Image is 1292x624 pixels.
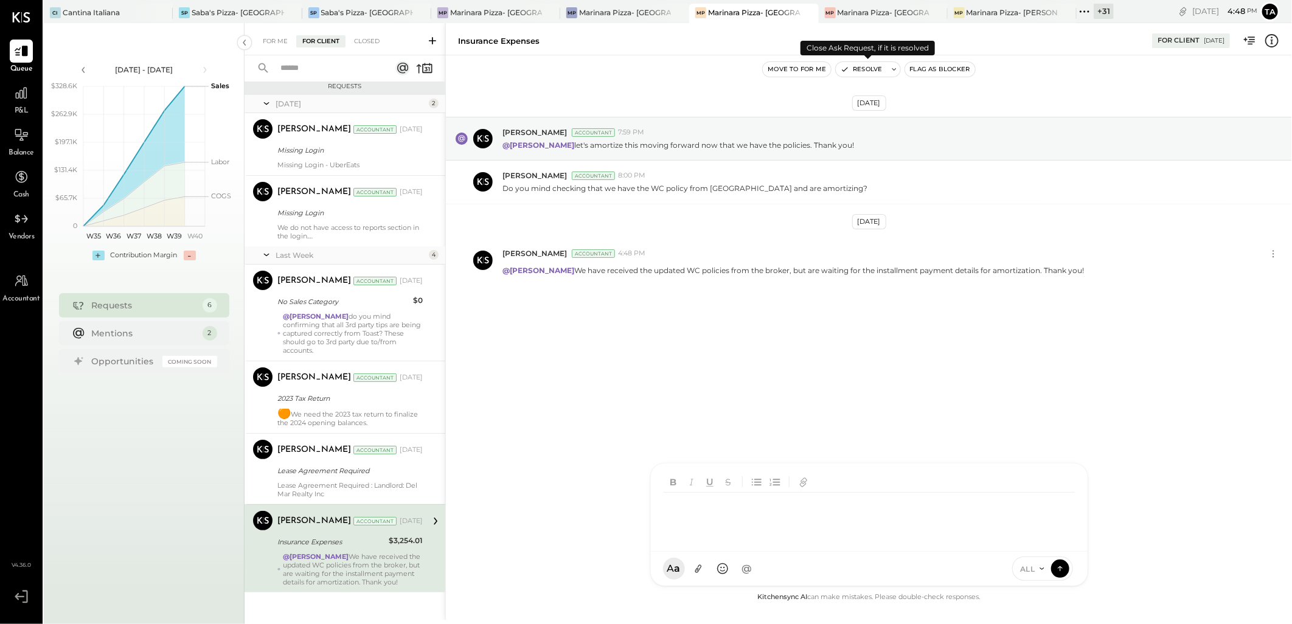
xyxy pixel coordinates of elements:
div: Saba's Pizza- [GEOGRAPHIC_DATA] [192,7,283,18]
span: P&L [15,106,29,117]
text: Labor [211,158,229,166]
span: Queue [10,64,33,75]
a: Balance [1,123,42,159]
span: 🟠 [277,406,291,420]
div: Missing Login - UberEats [277,161,423,169]
div: Coming Soon [162,356,217,367]
div: We have received the updated WC policies from the broker, but are waiting for the installment pay... [283,552,423,586]
div: [DATE] [400,373,423,383]
div: Mentions [92,327,196,339]
div: Missing Login [277,207,419,219]
span: Accountant [3,294,40,305]
span: [PERSON_NAME] [502,170,567,181]
div: [PERSON_NAME] [277,275,351,287]
p: let's amortize this moving forward now that we have the policies. Thank you! [502,140,854,150]
button: Add URL [796,473,811,490]
div: [DATE] [400,445,423,455]
div: $3,254.01 [389,535,423,547]
span: Cash [13,190,29,201]
a: Accountant [1,269,42,305]
button: Italic [684,473,700,490]
div: Requests [251,82,439,91]
div: Insurance Expenses [277,536,385,548]
button: @ [736,558,758,580]
div: We need the 2023 tax return to finalize the 2024 opening balances. [277,409,423,427]
text: $131.4K [54,165,77,174]
p: We have received the updated WC policies from the broker, but are waiting for the installment pay... [502,265,1084,276]
div: Accountant [572,128,615,137]
span: 4:48 PM [618,249,645,258]
div: Insurance Expenses [458,35,540,47]
div: For Client [296,35,346,47]
button: Move to for me [763,62,831,77]
div: Accountant [353,517,397,525]
strong: @[PERSON_NAME] [283,312,349,321]
div: Last Week [276,250,426,260]
button: Flag as Blocker [905,62,975,77]
text: W35 [86,232,100,240]
button: Underline [702,473,718,490]
div: Accountant [353,373,397,382]
div: Marinara Pizza- [GEOGRAPHIC_DATA] [838,7,929,18]
div: [PERSON_NAME] [277,444,351,456]
div: [PERSON_NAME] [277,186,351,198]
div: [DATE] [1192,5,1257,17]
div: SP [179,7,190,18]
div: + 31 [1094,4,1114,19]
div: We do not have access to reports section in the login. [277,223,423,240]
text: Sales [211,81,229,90]
button: Ta [1260,2,1280,21]
span: [PERSON_NAME] [502,248,567,258]
span: @ [742,563,752,575]
span: 7:59 PM [618,128,644,137]
text: $65.7K [55,193,77,202]
div: - [184,251,196,260]
div: Contribution Margin [111,251,178,260]
div: SP [308,7,319,18]
div: Accountant [353,277,397,285]
div: No Sales Category [277,296,409,308]
div: [DATE] [400,187,423,197]
span: [PERSON_NAME] [502,127,567,137]
text: $262.9K [51,109,77,118]
div: Marinara Pizza- [GEOGRAPHIC_DATA]. [708,7,800,18]
strong: @[PERSON_NAME] [502,140,574,150]
div: + [92,251,105,260]
span: Vendors [9,232,35,243]
div: Requests [92,299,196,311]
button: Resolve [836,62,887,77]
div: Lease Agreement Required : Landlord: Del Mar Realty Inc [277,481,423,498]
div: Opportunities [92,355,156,367]
div: Marinara Pizza- [GEOGRAPHIC_DATA] [579,7,671,18]
span: a [675,563,681,575]
div: [DATE] [400,276,423,286]
div: 6 [203,298,217,313]
div: Accountant [572,172,615,180]
div: Accountant [353,188,397,196]
div: Marinara Pizza- [GEOGRAPHIC_DATA] [450,7,542,18]
div: 2 [203,326,217,341]
span: Balance [9,148,34,159]
div: Missing Login [277,144,419,156]
div: MP [825,7,836,18]
a: P&L [1,81,42,117]
div: [DATE] [1204,36,1224,45]
div: MP [566,7,577,18]
button: Bold [665,473,681,490]
span: 8:00 PM [618,171,645,181]
div: Closed [348,35,386,47]
div: MP [695,7,706,18]
a: Cash [1,165,42,201]
div: do you mind confirming that all 3rd party tips are being captured correctly from Toast? These sho... [283,312,423,355]
div: Marinara Pizza- [PERSON_NAME] [967,7,1058,18]
div: [DATE] [276,99,426,109]
a: Queue [1,40,42,75]
div: Close Ask Request, if it is resolved [801,41,935,55]
button: Ordered List [767,473,783,490]
div: copy link [1177,5,1189,18]
div: [PERSON_NAME] [277,123,351,136]
div: MP [437,7,448,18]
div: MP [954,7,965,18]
div: 4 [429,250,439,260]
div: For Client [1158,36,1200,46]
